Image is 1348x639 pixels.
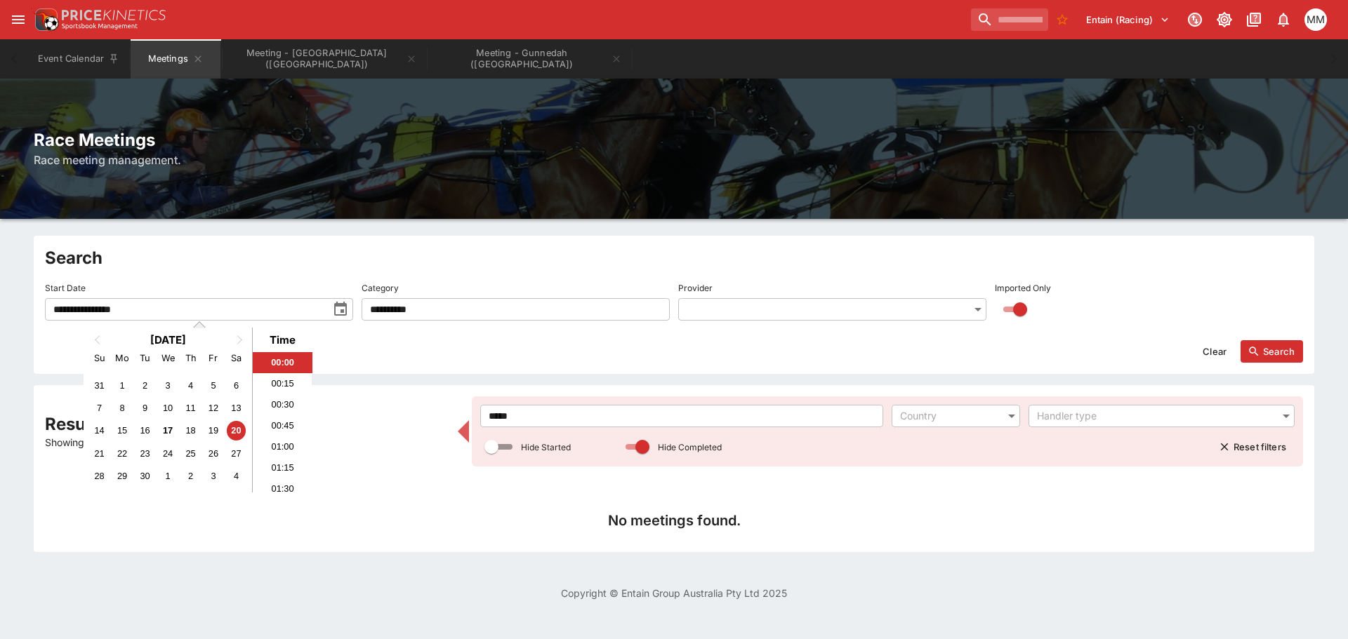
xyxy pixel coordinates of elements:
p: Hide Started [521,441,571,453]
button: Meeting - Gunnedah (AUS) [428,39,630,79]
input: search [971,8,1048,31]
li: 01:00 [253,436,312,457]
p: Hide Completed [658,441,722,453]
div: Choose Sunday, September 28th, 2025 [90,466,109,485]
div: Choose Friday, September 5th, 2025 [204,376,223,395]
li: 00:00 [253,352,312,373]
button: Notifications [1271,7,1296,32]
div: Choose Thursday, September 4th, 2025 [181,376,200,395]
div: Choose Friday, October 3rd, 2025 [204,466,223,485]
div: Choose Tuesday, September 2nd, 2025 [136,376,154,395]
button: Michela Marris [1300,4,1331,35]
button: Select Tenant [1078,8,1178,31]
div: Tuesday [136,349,154,368]
div: Choose Monday, September 1st, 2025 [113,376,132,395]
div: Time [256,333,308,347]
div: Monday [113,349,132,368]
button: Event Calendar [29,39,128,79]
button: Connected to PK [1182,7,1208,32]
p: Provider [678,282,713,294]
div: Choose Friday, September 19th, 2025 [204,421,223,440]
div: Choose Date and Time [84,328,312,492]
div: Choose Sunday, September 21st, 2025 [90,444,109,463]
div: Choose Saturday, September 6th, 2025 [227,376,246,395]
img: PriceKinetics [62,10,166,20]
div: Choose Wednesday, September 17th, 2025 [158,421,177,440]
div: Choose Sunday, September 7th, 2025 [90,398,109,417]
li: 01:30 [253,478,312,499]
div: Choose Saturday, September 20th, 2025 [227,421,246,440]
div: Michela Marris [1304,8,1327,31]
button: toggle date time picker [328,297,353,322]
div: Choose Tuesday, September 30th, 2025 [136,466,154,485]
div: Choose Tuesday, September 23rd, 2025 [136,444,154,463]
h2: Results [45,413,449,435]
h2: [DATE] [84,333,252,347]
button: Previous Month [85,329,107,351]
button: No Bookmarks [1051,8,1073,31]
div: Thursday [181,349,200,368]
button: Documentation [1241,7,1267,32]
button: Reset filters [1211,436,1295,458]
div: Handler type [1037,409,1272,423]
div: Sunday [90,349,109,368]
div: Choose Monday, September 22nd, 2025 [113,444,132,463]
button: Toggle light/dark mode [1212,7,1237,32]
div: Wednesday [158,349,177,368]
div: Choose Tuesday, September 16th, 2025 [136,421,154,440]
p: Start Date [45,282,86,294]
ul: Time [253,352,312,492]
div: Choose Tuesday, September 9th, 2025 [136,398,154,417]
div: Choose Monday, September 15th, 2025 [113,421,132,440]
div: Choose Friday, September 12th, 2025 [204,398,223,417]
div: Choose Saturday, October 4th, 2025 [227,466,246,485]
h4: No meetings found. [56,511,1292,530]
div: Choose Wednesday, September 10th, 2025 [158,398,177,417]
img: PriceKinetics Logo [31,6,59,34]
div: Country [900,409,998,423]
div: Choose Wednesday, September 3rd, 2025 [158,376,177,395]
h2: Search [45,247,1303,269]
li: 00:45 [253,415,312,436]
button: Clear [1194,340,1235,363]
li: 00:30 [253,394,312,415]
div: Friday [204,349,223,368]
div: Choose Saturday, September 27th, 2025 [227,444,246,463]
button: Search [1241,340,1303,363]
div: Choose Saturday, September 13th, 2025 [227,398,246,417]
li: 00:15 [253,373,312,394]
button: open drawer [6,7,31,32]
button: Meeting - Manukau (NZ) [223,39,425,79]
button: Meetings [131,39,220,79]
div: Month September, 2025 [88,374,247,487]
div: Choose Thursday, September 11th, 2025 [181,398,200,417]
h2: Race Meetings [34,129,1314,151]
div: Choose Friday, September 26th, 2025 [204,444,223,463]
p: Imported Only [995,282,1051,294]
div: Choose Monday, September 29th, 2025 [113,466,132,485]
div: Choose Wednesday, October 1st, 2025 [158,466,177,485]
div: Saturday [227,349,246,368]
div: Choose Wednesday, September 24th, 2025 [158,444,177,463]
div: Choose Sunday, September 14th, 2025 [90,421,109,440]
img: Sportsbook Management [62,23,138,29]
p: Showing 0 of 85 results [45,435,449,450]
div: Choose Thursday, September 25th, 2025 [181,444,200,463]
li: 01:15 [253,457,312,478]
h6: Race meeting management. [34,152,1314,168]
div: Choose Thursday, September 18th, 2025 [181,421,200,440]
p: Category [362,282,399,294]
div: Choose Thursday, October 2nd, 2025 [181,466,200,485]
div: Choose Sunday, August 31st, 2025 [90,376,109,395]
div: Choose Monday, September 8th, 2025 [113,398,132,417]
button: Next Month [230,329,252,351]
